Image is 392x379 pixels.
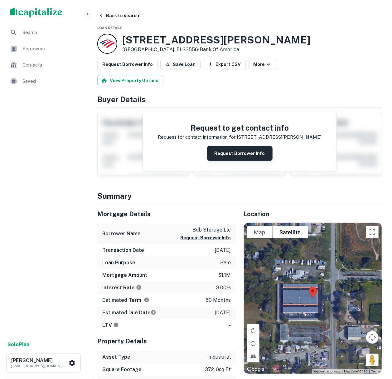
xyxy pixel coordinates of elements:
[247,324,259,337] button: Rotate map clockwise
[247,350,259,362] button: Tilt map
[220,259,231,267] p: sale
[5,74,82,89] a: Saved
[97,26,123,30] span: Loan Details
[136,285,142,290] svg: The interest rates displayed on the website are for informational purposes only and may be report...
[102,309,156,317] h6: Estimated Due Date
[22,77,78,85] span: Saved
[200,47,239,52] a: Bank Of America
[122,46,310,53] p: [GEOGRAPHIC_DATA], FL33556 •
[181,234,231,242] button: Request Borrower Info
[244,209,382,219] h5: Location
[144,297,149,303] svg: Term is based on a standard schedule for this type of loan.
[102,272,147,279] h6: Mortgage Amount
[97,75,163,86] button: View Property Details
[366,226,379,238] button: Toggle fullscreen view
[245,366,266,374] a: Open this area in Google Maps (opens a new window)
[102,230,141,237] h6: Borrower Name
[209,353,231,361] p: industrial
[245,366,266,374] img: Google
[102,297,149,304] h6: Estimated Term
[5,25,82,40] a: Search
[158,122,322,133] h4: Request to get contact info
[344,370,367,373] span: Map data ©2025
[160,59,201,70] button: Save Loan
[273,226,308,238] button: Show satellite imagery
[102,247,144,254] h6: Transaction Date
[247,337,259,350] button: Rotate map counterclockwise
[216,284,231,292] p: 3.00%
[96,10,142,21] button: Back to search
[7,342,29,347] strong: Solo Plan
[248,59,277,70] button: More
[247,226,273,238] button: Show street map
[102,259,135,267] h6: Loan Purpose
[102,366,142,373] h6: Square Footage
[6,353,81,373] button: [PERSON_NAME][EMAIL_ADDRESS][DOMAIN_NAME]
[229,322,231,329] p: -
[313,369,340,374] button: Keyboard shortcuts
[11,363,67,369] p: [EMAIL_ADDRESS][DOMAIN_NAME]
[219,272,231,279] p: $1.1m
[215,247,231,254] p: [DATE]
[102,322,119,329] h6: LTV
[97,209,236,219] h5: Mortgage Details
[97,190,382,202] h4: Summary
[97,337,236,346] h5: Property Details
[237,133,322,141] p: [STREET_ADDRESS][PERSON_NAME]
[206,297,231,304] p: 60 months
[11,358,67,363] h6: [PERSON_NAME]
[10,7,62,17] img: capitalize-logo.png
[205,366,231,373] p: 37210 sq ft
[361,329,392,359] iframe: Chat Widget
[371,370,380,373] a: Terms (opens in new tab)
[102,284,142,292] h6: Interest Rate
[215,309,231,317] p: [DATE]
[22,45,78,52] span: Borrowers
[22,29,78,36] span: Search
[151,310,156,315] svg: Estimate is based on a standard schedule for this type of loan.
[5,41,82,56] a: Borrowers
[366,354,379,366] button: Drag Pegman onto the map to open Street View
[97,94,382,105] h4: Buyer Details
[203,59,246,70] button: Export CSV
[22,61,78,69] span: Contacts
[158,133,235,141] p: Request for contact information for
[102,353,130,361] h6: Asset Type
[113,322,119,328] svg: LTVs displayed on the website are for informational purposes only and may be reported incorrectly...
[122,34,310,46] h3: [STREET_ADDRESS][PERSON_NAME]
[207,146,273,161] button: Request Borrower Info
[5,57,82,72] a: Contacts
[97,59,158,70] button: Request Borrower Info
[7,341,29,348] a: SoloPlan
[181,226,231,234] p: bdb storage llc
